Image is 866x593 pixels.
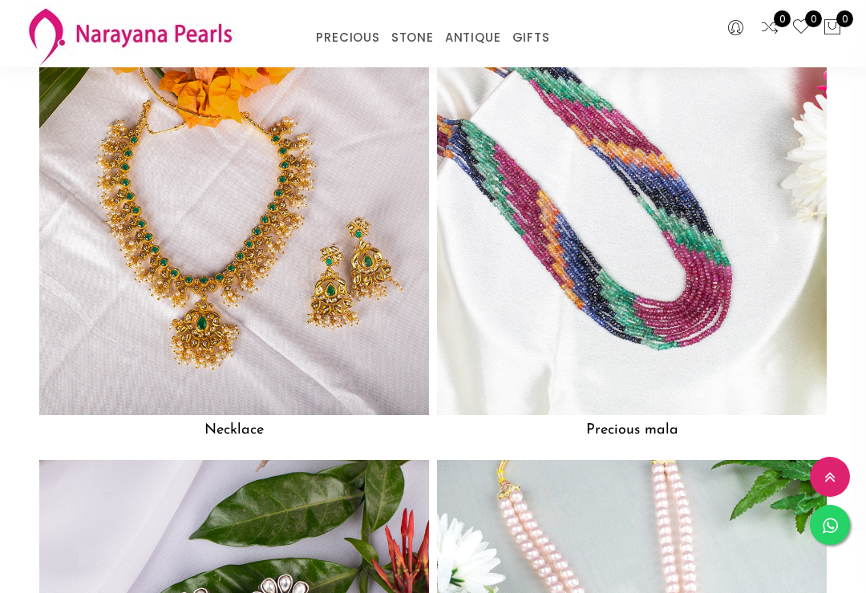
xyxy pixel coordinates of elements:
[823,18,842,38] button: 0
[836,10,853,27] span: 0
[39,415,429,446] h5: Necklace
[316,26,379,50] a: PRECIOUS
[760,18,779,38] a: 0
[39,26,429,415] img: Necklace
[437,26,827,415] img: Precious mala
[512,26,550,50] a: GIFTS
[791,18,811,38] a: 0
[774,10,791,27] span: 0
[437,415,827,446] h5: Precious mala
[805,10,822,27] span: 0
[391,26,434,50] a: STONE
[445,26,501,50] a: ANTIQUE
